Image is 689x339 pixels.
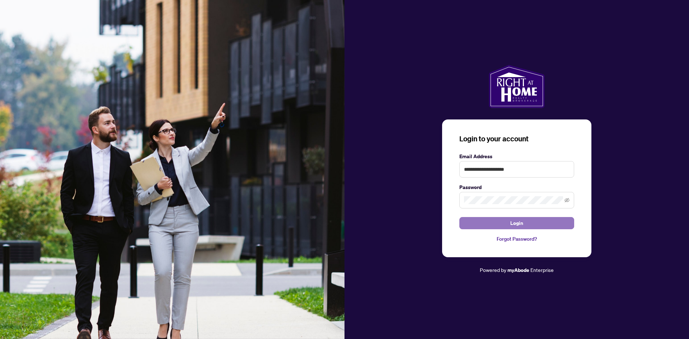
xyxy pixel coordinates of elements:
span: Enterprise [530,267,554,273]
img: ma-logo [489,65,544,108]
button: Login [459,217,574,229]
h3: Login to your account [459,134,574,144]
span: Powered by [480,267,506,273]
label: Email Address [459,152,574,160]
a: Forgot Password? [459,235,574,243]
label: Password [459,183,574,191]
span: eye-invisible [564,198,570,203]
span: Login [510,217,523,229]
a: myAbode [507,266,529,274]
